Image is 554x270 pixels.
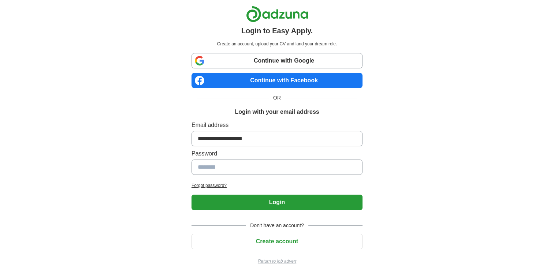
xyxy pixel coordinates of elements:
a: Return to job advert [192,258,362,265]
a: Continue with Google [192,53,362,68]
img: Adzuna logo [246,6,308,22]
a: Forgot password? [192,182,362,189]
a: Continue with Facebook [192,73,362,88]
a: Create account [192,238,362,244]
label: Password [192,149,362,158]
span: Don't have an account? [246,222,308,229]
button: Create account [192,234,362,249]
h1: Login with your email address [235,108,319,116]
button: Login [192,195,362,210]
label: Email address [192,121,362,130]
h1: Login to Easy Apply. [241,25,313,36]
p: Create an account, upload your CV and land your dream role. [193,41,361,47]
span: OR [269,94,285,102]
